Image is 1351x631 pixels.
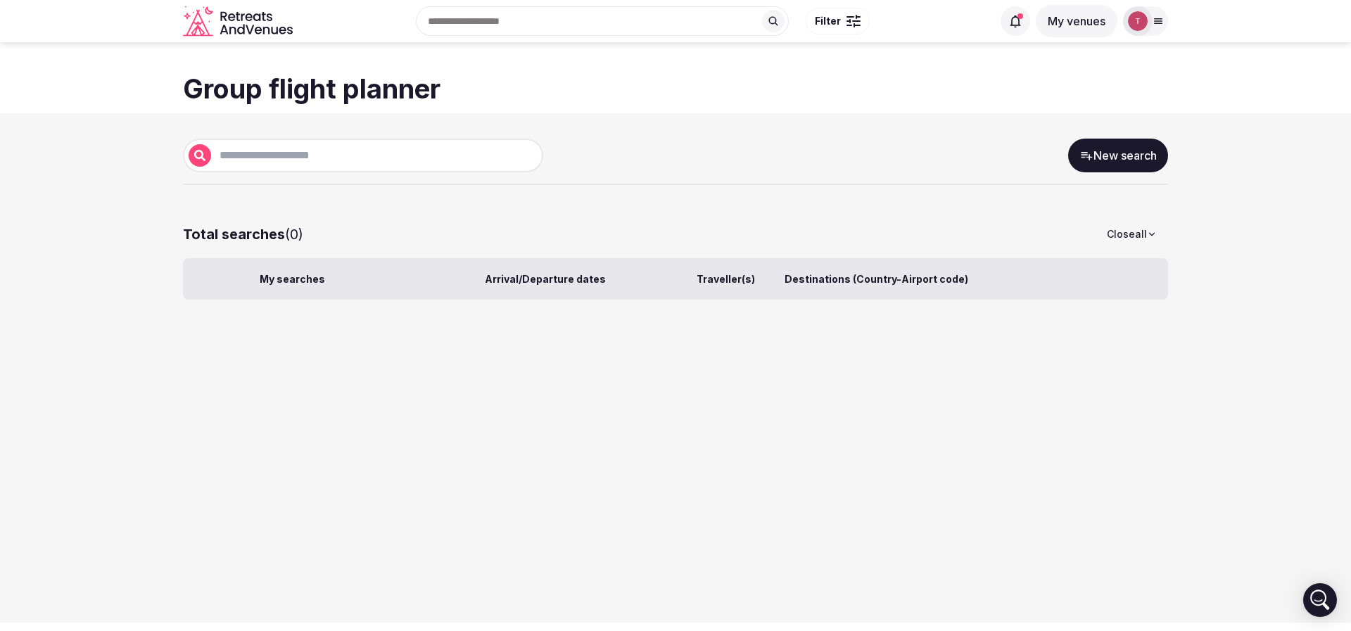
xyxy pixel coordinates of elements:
[183,226,285,243] strong: Total searches
[1036,5,1117,37] button: My venues
[1068,139,1168,172] a: New search
[485,272,666,286] div: Arrival/Departure dates
[260,272,479,286] div: My searches
[183,70,1168,108] h1: Group flight planner
[183,6,296,37] a: Visit the homepage
[815,14,841,28] span: Filter
[183,224,303,244] p: ( 0 )
[785,272,1117,286] div: Destinations (Country-Airport code)
[1036,14,1117,28] a: My venues
[672,272,779,286] div: Traveller(s)
[1303,583,1337,617] div: Open Intercom Messenger
[1128,11,1148,31] img: Thiago Martins
[806,8,870,34] button: Filter
[1096,219,1168,250] button: Closeall
[183,6,296,37] svg: Retreats and Venues company logo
